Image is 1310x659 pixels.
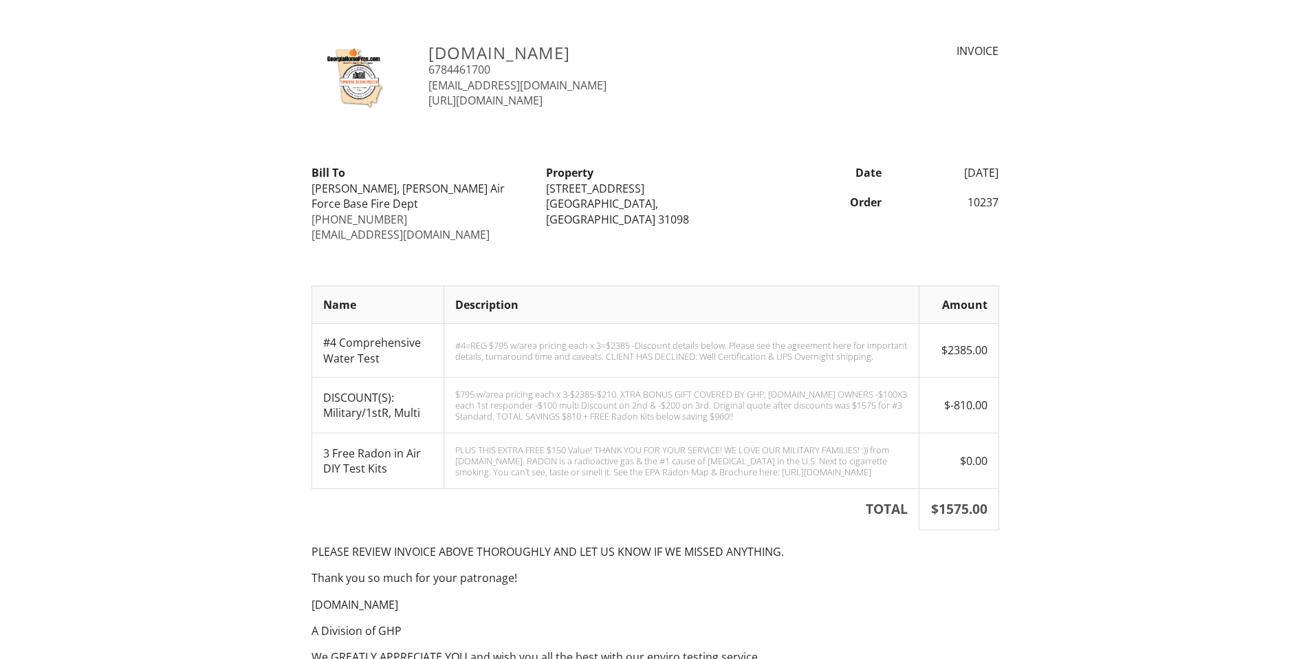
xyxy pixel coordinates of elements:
td: #4 Comprehensive Water Test [312,324,444,378]
p: Thank you so much for your patronage! [312,570,999,585]
a: [EMAIL_ADDRESS][DOMAIN_NAME] [312,227,490,242]
div: $795 w/area pricing each x 3-$2385-$210. XTRA BONUS GIFT COVERED BY GHP, [DOMAIN_NAME] OWNERS -$1... [455,389,908,422]
div: Date [772,165,890,180]
div: [GEOGRAPHIC_DATA], [GEOGRAPHIC_DATA] 31098 [546,196,764,227]
strong: Property [546,165,593,180]
th: Amount [919,285,998,323]
a: [URL][DOMAIN_NAME] [428,93,543,108]
a: 6784461700 [428,62,490,77]
a: [PHONE_NUMBER] [312,212,407,227]
div: 10237 [890,195,1007,210]
div: #4=REG $795 w/area pricing each x 3=$2385 -Discount details below. Please see the agreement here ... [455,340,908,362]
th: Name [312,285,444,323]
p: A Division of GHP [312,623,999,638]
td: $2385.00 [919,324,998,378]
div: PLUS THIS EXTRA FREE $150 Value! THANK YOU FOR YOUR SERVICE! WE LOVE OUR MILITARY FAMILIES! :)) f... [455,444,908,477]
div: [DATE] [890,165,1007,180]
td: 3 Free Radon in Air DIY Test Kits [312,433,444,488]
td: $-810.00 [919,377,998,433]
div: INVOICE [839,43,998,58]
a: [EMAIL_ADDRESS][DOMAIN_NAME] [428,78,607,93]
img: GHP_CBP_Jpg_Logo.jpg [312,43,413,119]
h3: [DOMAIN_NAME] [428,43,822,62]
div: [PERSON_NAME], [PERSON_NAME] Air Force Base Fire Dept [312,181,530,212]
strong: Bill To [312,165,345,180]
th: TOTAL [312,488,919,530]
p: PLEASE REVIEW INVOICE ABOVE THOROUGHLY AND LET US KNOW IF WE MISSED ANYTHING. [312,544,999,559]
div: [STREET_ADDRESS] [546,181,764,196]
div: Order [772,195,890,210]
p: [DOMAIN_NAME] [312,597,999,612]
td: DISCOUNT(S): Military/1stR, Multi [312,377,444,433]
th: Description [444,285,919,323]
th: $1575.00 [919,488,998,530]
td: $0.00 [919,433,998,488]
